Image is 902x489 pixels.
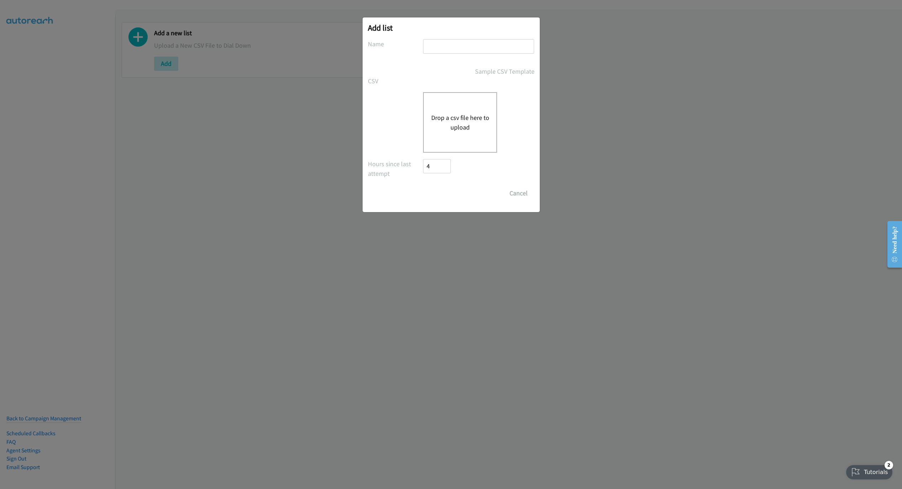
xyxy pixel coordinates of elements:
iframe: Checklist [842,458,897,484]
label: Hours since last attempt [368,159,423,178]
iframe: Resource Center [882,216,902,273]
label: CSV [368,76,423,86]
label: Name [368,39,423,49]
a: Sample CSV Template [475,67,534,76]
button: Drop a csv file here to upload [431,113,489,132]
button: Cancel [503,186,534,200]
h2: Add list [368,23,534,33]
